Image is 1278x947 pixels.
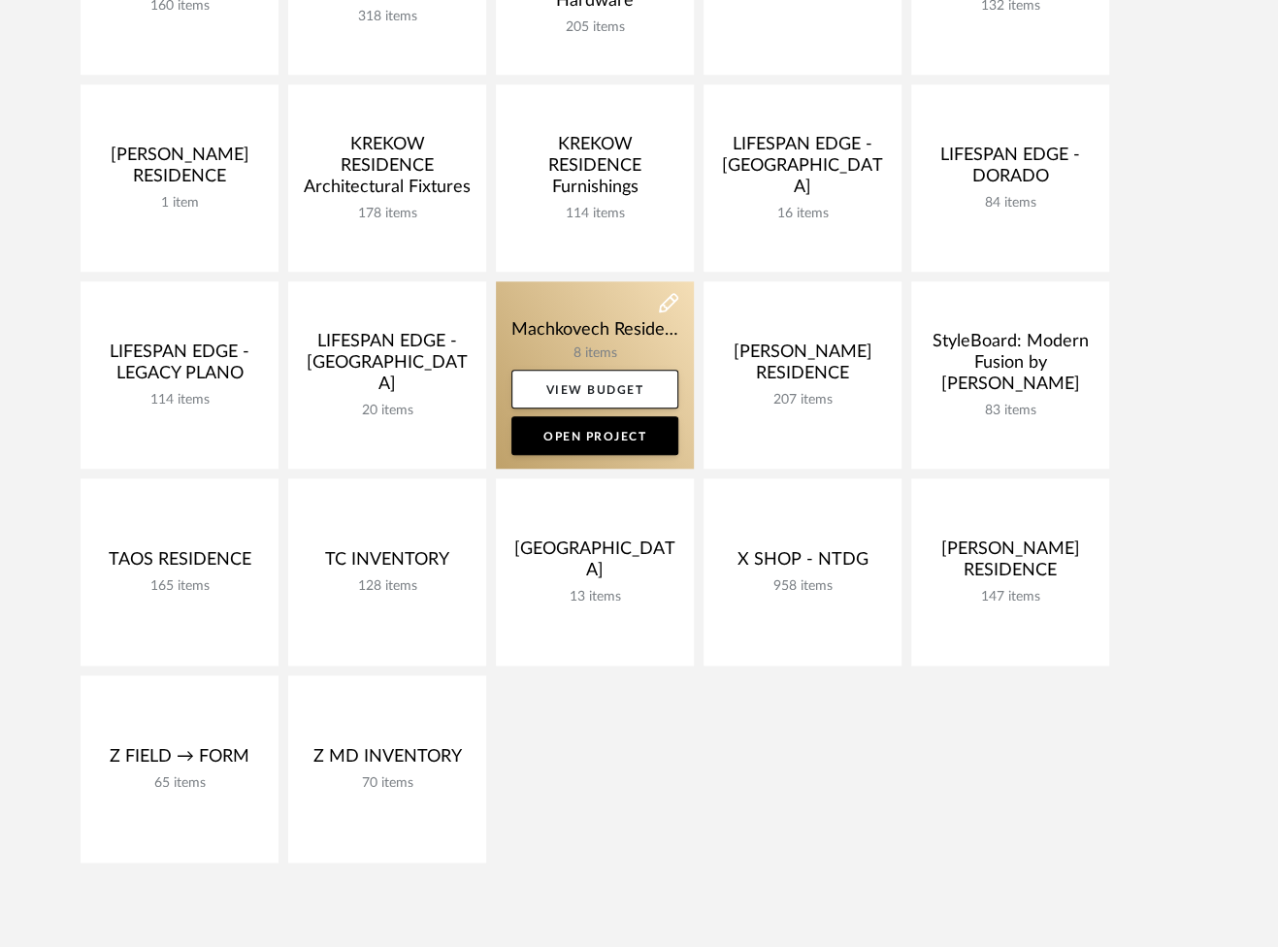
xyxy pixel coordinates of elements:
div: 147 items [927,589,1094,605]
div: 114 items [96,392,263,408]
div: 16 items [719,206,886,222]
div: 65 items [96,775,263,792]
a: Open Project [511,416,678,455]
div: LIFESPAN EDGE - [GEOGRAPHIC_DATA] [304,331,471,403]
a: View Budget [511,370,678,408]
div: KREKOW RESIDENCE Architectural Fixtures [304,134,471,206]
div: 165 items [96,578,263,595]
div: 128 items [304,578,471,595]
div: [PERSON_NAME] RESIDENCE [927,539,1094,589]
div: TAOS RESIDENCE [96,549,263,578]
div: 1 item [96,195,263,212]
div: 318 items [304,9,471,25]
div: 13 items [511,589,678,605]
div: 178 items [304,206,471,222]
div: [GEOGRAPHIC_DATA] [511,539,678,589]
div: [PERSON_NAME] RESIDENCE [96,145,263,195]
div: TC INVENTORY [304,549,471,578]
div: KREKOW RESIDENCE Furnishings [511,134,678,206]
div: Z FIELD → FORM [96,746,263,775]
div: 205 items [511,19,678,36]
div: LIFESPAN EDGE - LEGACY PLANO [96,342,263,392]
div: LIFESPAN EDGE - [GEOGRAPHIC_DATA] [719,134,886,206]
div: StyleBoard: Modern Fusion by [PERSON_NAME] [927,331,1094,403]
div: 84 items [927,195,1094,212]
div: 20 items [304,403,471,419]
div: 70 items [304,775,471,792]
div: 207 items [719,392,886,408]
div: X SHOP - NTDG [719,549,886,578]
div: [PERSON_NAME] RESIDENCE [719,342,886,392]
div: LIFESPAN EDGE - DORADO [927,145,1094,195]
div: 958 items [719,578,886,595]
div: 83 items [927,403,1094,419]
div: Z MD INVENTORY [304,746,471,775]
div: 114 items [511,206,678,222]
